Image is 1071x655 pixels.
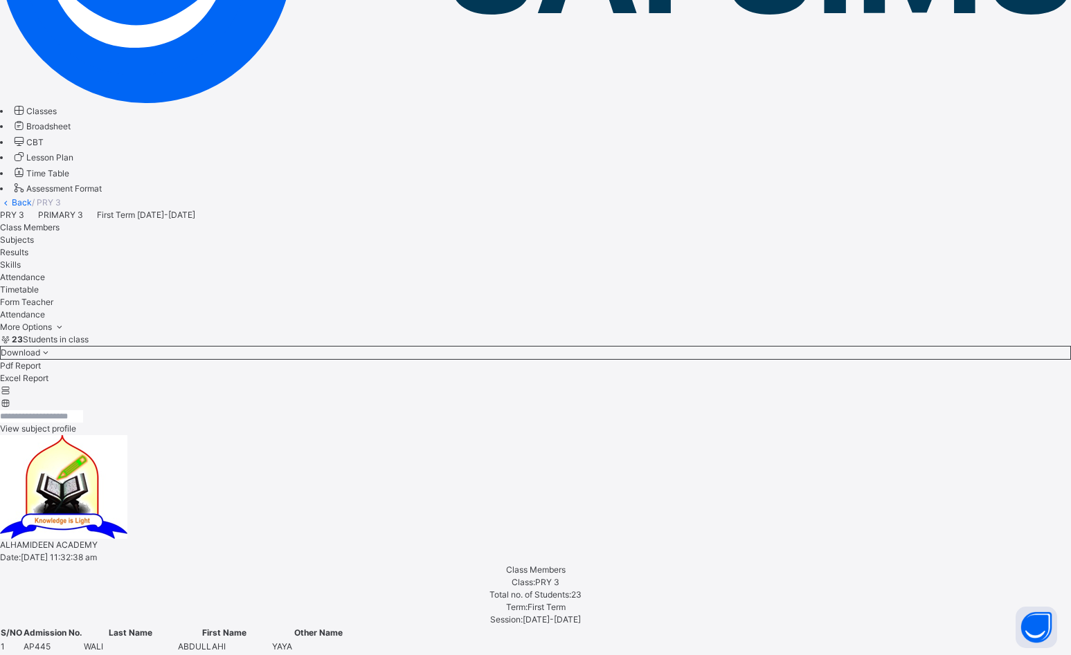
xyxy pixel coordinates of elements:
[26,137,44,147] span: CBT
[1,347,40,358] span: Download
[12,106,57,116] a: Classes
[12,152,73,163] a: Lesson Plan
[26,168,69,178] span: Time Table
[489,589,571,600] span: Total no. of Students:
[523,614,581,625] span: [DATE]-[DATE]
[12,183,102,194] a: Assessment Format
[12,137,44,147] a: CBT
[26,183,102,194] span: Assessment Format
[23,640,83,654] td: AP445
[83,626,177,640] th: Last Name
[1016,607,1057,648] button: Open asap
[26,106,57,116] span: Classes
[271,640,366,654] td: YAYA
[12,334,89,344] span: Students in class
[12,121,71,131] a: Broadsheet
[177,626,271,640] th: First Name
[38,210,83,220] span: PRIMARY 3
[12,168,69,178] a: Time Table
[21,552,97,562] span: [DATE] 11:32:38 am
[535,577,559,587] span: PRY 3
[83,640,177,654] td: WALI
[12,334,23,344] b: 23
[512,577,535,587] span: Class:
[32,197,61,207] span: / PRY 3
[12,197,32,207] a: Back
[490,614,523,625] span: Session:
[528,602,566,612] span: First Term
[177,640,271,654] td: ABDULLAHI
[506,564,566,575] span: Class Members
[26,152,73,163] span: Lesson Plan
[26,121,71,131] span: Broadsheet
[571,589,582,600] span: 23
[271,626,366,640] th: Other Name
[506,602,528,612] span: Term:
[23,626,83,640] th: Admission No.
[97,210,195,220] span: First Term [DATE]-[DATE]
